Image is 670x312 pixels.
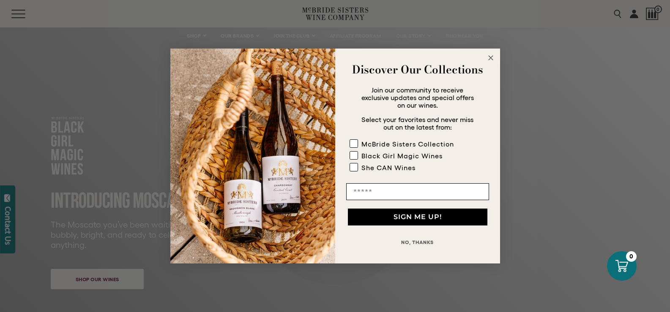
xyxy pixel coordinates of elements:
[352,61,483,78] strong: Discover Our Collections
[361,140,454,148] div: McBride Sisters Collection
[348,209,487,225] button: SIGN ME UP!
[346,183,489,200] input: Email
[361,164,416,171] div: She CAN Wines
[346,234,489,251] button: NO, THANKS
[486,53,496,63] button: Close dialog
[626,251,637,262] div: 0
[361,116,473,131] span: Select your favorites and never miss out on the latest from:
[170,49,335,263] img: 42653730-7e35-4af7-a99d-12bf478283cf.jpeg
[361,152,443,160] div: Black Girl Magic Wines
[361,86,474,109] span: Join our community to receive exclusive updates and special offers on our wines.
